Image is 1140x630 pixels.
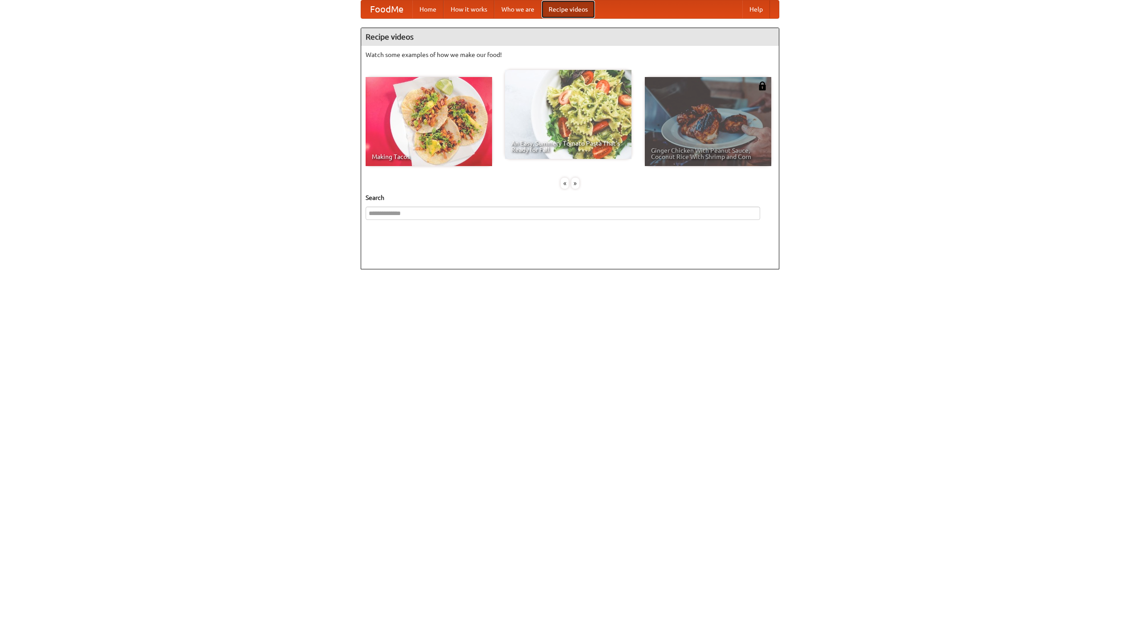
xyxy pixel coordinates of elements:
a: Making Tacos [366,77,492,166]
div: » [571,178,579,189]
a: FoodMe [361,0,412,18]
a: Recipe videos [541,0,595,18]
h4: Recipe videos [361,28,779,46]
h5: Search [366,193,774,202]
p: Watch some examples of how we make our food! [366,50,774,59]
a: How it works [444,0,494,18]
a: Home [412,0,444,18]
span: Making Tacos [372,154,486,160]
img: 483408.png [758,81,767,90]
div: « [561,178,569,189]
a: Who we are [494,0,541,18]
a: An Easy, Summery Tomato Pasta That's Ready for Fall [505,70,631,159]
a: Help [742,0,770,18]
span: An Easy, Summery Tomato Pasta That's Ready for Fall [511,140,625,153]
